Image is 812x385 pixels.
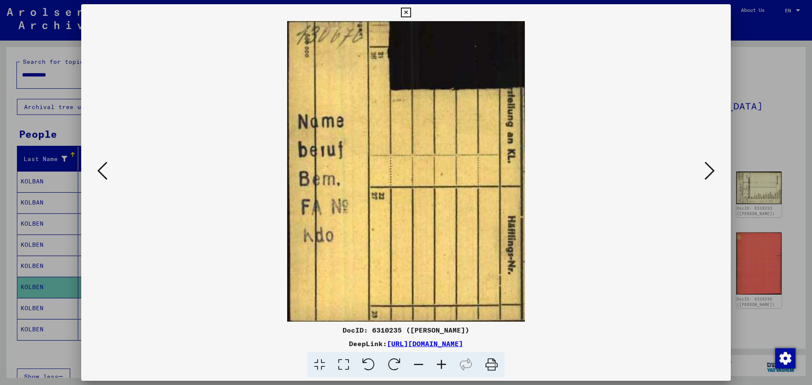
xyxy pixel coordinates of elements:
div: DocID: 6310235 ([PERSON_NAME]) [81,325,731,335]
img: 001.jpg [110,21,702,322]
img: Change consent [775,348,796,369]
div: Change consent [775,348,795,368]
div: DeepLink: [81,339,731,349]
a: [URL][DOMAIN_NAME] [387,339,463,348]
